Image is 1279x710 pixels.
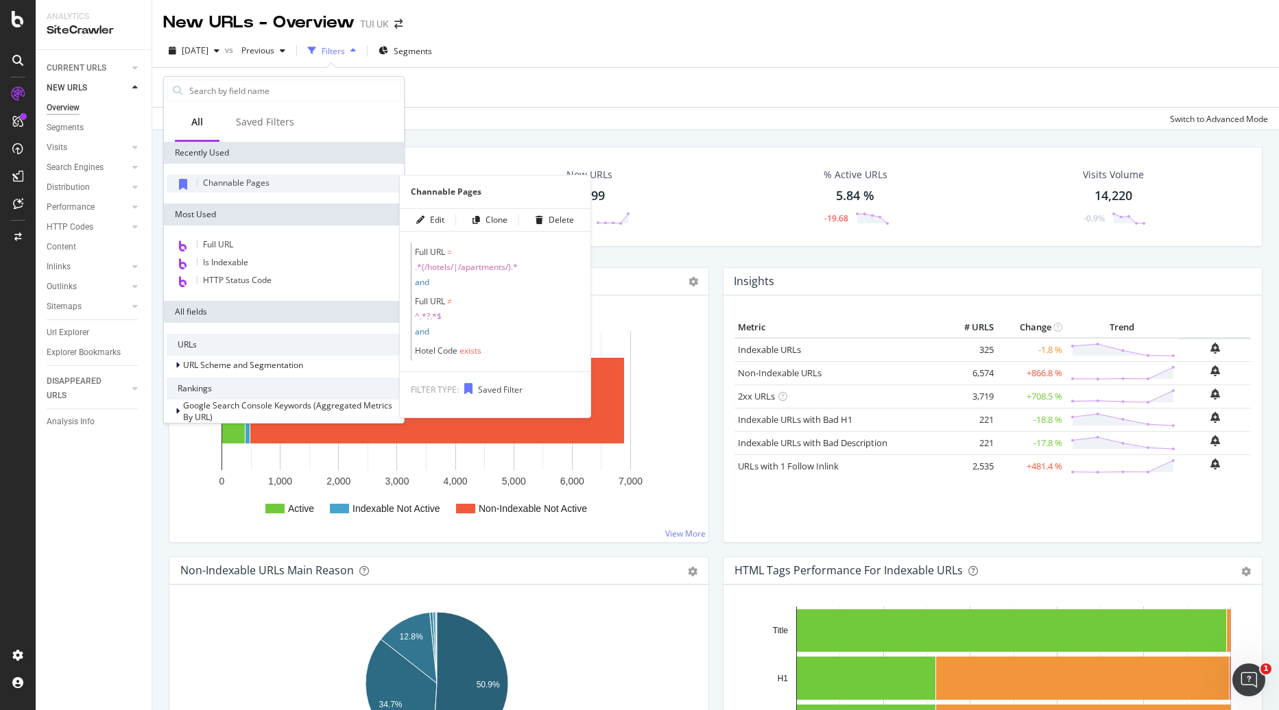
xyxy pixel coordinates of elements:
a: Overview [47,101,142,115]
a: Indexable URLs [738,343,801,356]
a: Non-Indexable URLs [738,367,822,379]
div: -0.9% [1084,212,1105,224]
span: vs [225,44,236,56]
button: Edit [411,209,444,231]
div: HTML Tags Performance for Indexable URLs [734,563,963,577]
th: Trend [1066,317,1179,338]
div: 5.84 % [836,187,874,205]
div: CURRENT URLS [47,61,106,75]
text: 34.7% [379,700,402,709]
text: 2,000 [326,476,350,487]
div: Analysis Info [47,415,95,429]
th: Metric [734,317,942,338]
text: 50.9% [477,680,500,689]
a: Visits [47,140,128,155]
text: 1,000 [268,476,292,487]
div: Most Used [164,204,404,225]
div: Distribution [47,180,90,195]
div: Clone [486,214,507,225]
text: 3,000 [385,476,409,487]
td: 221 [942,431,997,454]
text: H1 [777,674,788,683]
td: +481.4 % [997,454,1066,478]
button: Previous [236,40,291,62]
a: Search Engines [47,160,128,175]
text: 7,000 [619,476,643,487]
span: Channable Pages [203,177,270,188]
span: Hotel Code [415,345,457,356]
span: Saved Filter [478,384,523,395]
div: All [191,115,203,129]
div: arrow-right-arrow-left [394,19,403,29]
button: Filters [302,40,361,62]
div: -19.68 [824,212,848,224]
span: exists [459,345,481,356]
td: +708.5 % [997,384,1066,408]
td: -18.8 % [997,408,1066,431]
a: Url Explorer [47,326,142,340]
div: Switch to Advanced Mode [1170,113,1268,125]
td: 325 [942,338,997,362]
div: Saved Filters [236,115,294,129]
div: Outlinks [47,280,77,294]
h4: Insights [734,272,774,291]
div: Segments [47,121,84,135]
div: Filters [322,45,345,57]
div: Performance [47,200,95,215]
div: Recently Used [164,142,404,164]
button: Clone [467,209,507,231]
div: 14,220 [1095,187,1132,205]
div: Edit [430,214,444,225]
span: Segments [394,45,432,57]
div: All fields [164,301,404,323]
a: CURRENT URLS [47,61,128,75]
span: URL Scheme and Segmentation [183,359,303,371]
div: New URLs [566,168,612,182]
a: HTTP Codes [47,220,128,234]
a: 2xx URLs [738,390,775,402]
span: Previous [236,45,274,56]
div: New URLs - Overview [163,11,355,34]
svg: A chart. [180,317,692,531]
td: -1.8 % [997,338,1066,362]
button: Segments [373,40,438,62]
div: bell-plus [1210,343,1220,354]
text: 6,000 [560,476,584,487]
span: Is Indexable [203,256,248,268]
td: -17.8 % [997,431,1066,454]
text: Non-Indexable Not Active [479,503,587,514]
div: DISAPPEARED URLS [47,374,116,403]
div: Overview [47,101,80,115]
div: Content [47,240,76,254]
div: gear [1241,567,1251,576]
td: 221 [942,408,997,431]
a: Segments [47,121,142,135]
button: Delete [530,209,574,231]
span: and [415,326,429,337]
span: .*(/hotels/|/apartments/).* [415,262,579,273]
a: Outlinks [47,280,128,294]
span: ≠ [447,295,452,307]
td: +866.8 % [997,361,1066,384]
span: Full URL [203,238,233,250]
iframe: Intercom live chat [1232,663,1265,696]
th: Change [997,317,1066,338]
div: bell-plus [1210,435,1220,446]
th: # URLS [942,317,997,338]
a: Indexable URLs with Bad H1 [738,413,852,426]
div: bell-plus [1210,458,1220,469]
a: DISAPPEARED URLS [47,374,128,403]
div: Visits Volume [1083,168,1144,182]
span: Full URL [415,246,445,258]
a: Explorer Bookmarks [47,345,142,360]
td: 6,574 [942,361,997,384]
span: HTTP Status Code [203,274,272,286]
a: Inlinks [47,260,128,274]
a: URLs with 1 Follow Inlink [738,460,839,472]
div: Non-Indexable URLs Main Reason [180,563,354,577]
text: 0 [219,476,225,487]
td: 3,719 [942,384,997,408]
text: 5,000 [502,476,526,487]
text: 12.8% [400,632,423,641]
